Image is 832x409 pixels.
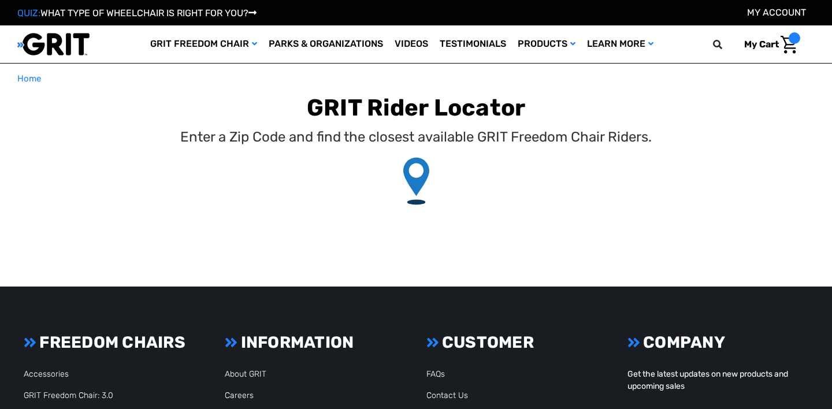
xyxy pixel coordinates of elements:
p: Enter a Zip Code and find the closest available GRIT Freedom Chair Riders. [180,127,652,147]
a: Cart with 0 items [736,32,800,57]
a: Careers [225,391,254,400]
span: Home [17,73,41,84]
a: Parks & Organizations [263,25,389,63]
a: About GRIT [225,369,266,379]
a: FAQs [426,369,445,379]
img: Cart [781,36,797,54]
span: My Cart [744,39,779,50]
a: GRIT Freedom Chair [144,25,263,63]
input: Search [718,32,736,57]
a: Account [747,7,806,18]
nav: Breadcrumb [17,72,815,85]
a: Products [512,25,581,63]
a: Learn More [581,25,659,63]
a: Contact Us [426,391,468,400]
h3: FREEDOM CHAIRS [24,333,205,352]
h3: CUSTOMER [426,333,607,352]
a: Videos [389,25,434,63]
a: QUIZ:WHAT TYPE OF WHEELCHAIR IS RIGHT FOR YOU? [17,8,257,18]
a: Accessories [24,369,69,379]
p: Get the latest updates on new products and upcoming sales [627,368,808,392]
a: Testimonials [434,25,512,63]
h3: INFORMATION [225,333,406,352]
h3: COMPANY [627,333,808,352]
a: GRIT Freedom Chair: 3.0 [24,391,113,400]
span: QUIZ: [17,8,40,18]
b: GRIT Rider Locator [307,94,526,121]
a: Home [17,72,41,85]
img: GRIT All-Terrain Wheelchair and Mobility Equipment [17,32,90,56]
